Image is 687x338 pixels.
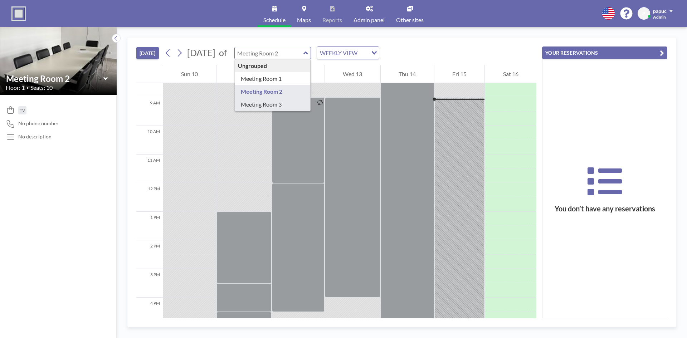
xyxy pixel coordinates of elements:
span: of [219,47,227,58]
span: Other sites [396,17,424,23]
span: [DATE] [187,47,215,58]
div: No description [18,133,52,140]
span: • [26,85,29,90]
input: Meeting Room 2 [6,73,103,84]
div: Thu 14 [381,65,434,83]
span: Maps [297,17,311,23]
span: Admin panel [354,17,385,23]
div: 9 AM [136,97,163,126]
div: 1 PM [136,212,163,240]
span: WEEKLY VIEW [318,48,359,58]
div: Sun 10 [163,65,216,83]
span: Reports [322,17,342,23]
div: 2 PM [136,240,163,269]
button: YOUR RESERVATIONS [542,46,667,59]
div: 10 AM [136,126,163,155]
span: papuc [653,8,667,14]
div: Meeting Room 2 [235,85,311,98]
div: Mon 11 [216,65,272,83]
img: organization-logo [11,6,26,21]
div: Meeting Room 3 [235,98,311,111]
div: Meeting Room 1 [235,72,311,85]
div: Wed 13 [325,65,380,83]
span: Admin [653,14,666,20]
div: Ungrouped [235,59,311,72]
div: 8 AM [136,69,163,97]
span: Schedule [263,17,286,23]
div: 4 PM [136,298,163,326]
span: P [642,10,645,17]
span: No phone number [18,120,59,127]
h3: You don’t have any reservations [542,204,667,213]
button: [DATE] [136,47,159,59]
div: Search for option [317,47,379,59]
span: Floor: 1 [6,84,25,91]
span: Seats: 10 [30,84,53,91]
div: 11 AM [136,155,163,183]
span: TV [20,108,25,113]
div: 3 PM [136,269,163,298]
input: Search for option [360,48,367,58]
div: Sat 16 [485,65,536,83]
div: 12 PM [136,183,163,212]
input: Meeting Room 2 [235,47,303,59]
div: Fri 15 [434,65,485,83]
